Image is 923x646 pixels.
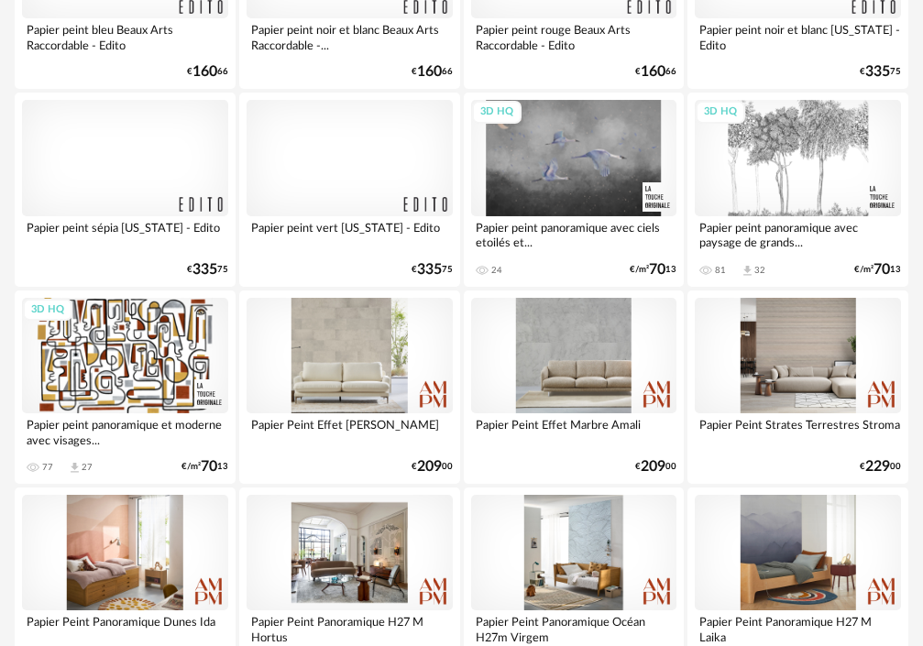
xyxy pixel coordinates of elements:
[641,461,665,473] span: 209
[464,290,685,484] a: Papier Peint Effet Marbre Amali €20900
[860,66,901,78] div: € 75
[695,413,901,450] div: Papier Peint Strates Terrestres Stroma
[874,264,890,276] span: 70
[187,66,228,78] div: € 66
[860,461,901,473] div: € 00
[471,216,677,253] div: Papier peint panoramique avec ciels etoilés et...
[239,93,460,286] a: Papier peint vert [US_STATE] - Edito €33575
[247,216,453,253] div: Papier peint vert [US_STATE] - Edito
[412,264,453,276] div: € 75
[635,66,676,78] div: € 66
[15,290,236,484] a: 3D HQ Papier peint panoramique et moderne avec visages... 77 Download icon 27 €/m²7013
[22,216,228,253] div: Papier peint sépia [US_STATE] - Edito
[687,290,908,484] a: Papier Peint Strates Terrestres Stroma €22900
[687,93,908,286] a: 3D HQ Papier peint panoramique avec paysage de grands... 81 Download icon 32 €/m²7013
[471,18,677,55] div: Papier peint rouge Beaux Arts Raccordable - Edito
[715,265,726,276] div: 81
[471,413,677,450] div: Papier Peint Effet Marbre Amali
[201,461,217,473] span: 70
[181,461,228,473] div: €/m² 13
[417,66,442,78] span: 160
[649,264,665,276] span: 70
[68,461,82,475] span: Download icon
[22,413,228,450] div: Papier peint panoramique et moderne avec visages...
[247,18,453,55] div: Papier peint noir et blanc Beaux Arts Raccordable -...
[417,461,442,473] span: 209
[695,18,901,55] div: Papier peint noir et blanc [US_STATE] - Edito
[865,461,890,473] span: 229
[247,413,453,450] div: Papier Peint Effet [PERSON_NAME]
[417,264,442,276] span: 335
[630,264,676,276] div: €/m² 13
[865,66,890,78] span: 335
[239,290,460,484] a: Papier Peint Effet [PERSON_NAME] €20900
[491,265,502,276] div: 24
[187,264,228,276] div: € 75
[696,101,745,124] div: 3D HQ
[23,299,72,322] div: 3D HQ
[192,66,217,78] span: 160
[15,93,236,286] a: Papier peint sépia [US_STATE] - Edito €33575
[472,101,522,124] div: 3D HQ
[412,461,453,473] div: € 00
[412,66,453,78] div: € 66
[192,264,217,276] span: 335
[82,462,93,473] div: 27
[754,265,765,276] div: 32
[464,93,685,286] a: 3D HQ Papier peint panoramique avec ciels etoilés et... 24 €/m²7013
[635,461,676,473] div: € 00
[695,216,901,253] div: Papier peint panoramique avec paysage de grands...
[42,462,53,473] div: 77
[641,66,665,78] span: 160
[741,264,754,278] span: Download icon
[854,264,901,276] div: €/m² 13
[22,18,228,55] div: Papier peint bleu Beaux Arts Raccordable - Edito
